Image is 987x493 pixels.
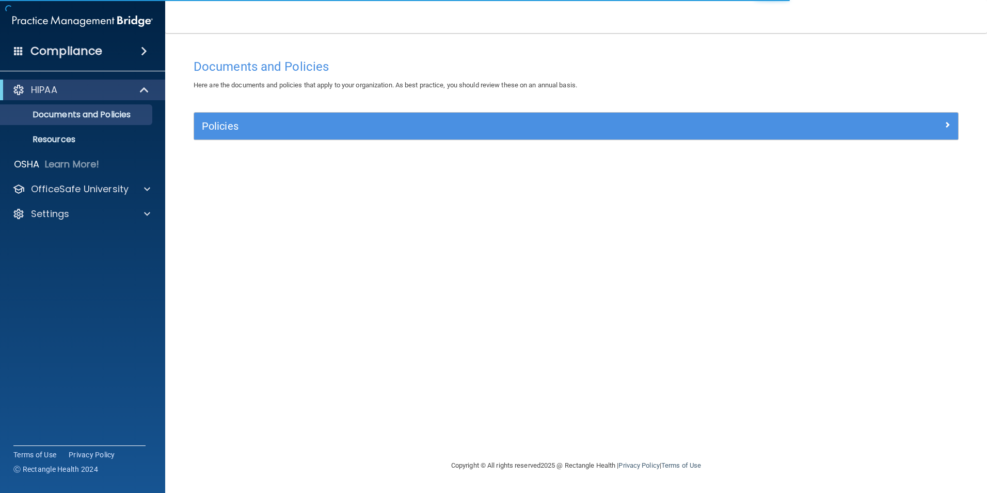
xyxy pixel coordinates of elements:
[31,183,129,195] p: OfficeSafe University
[30,44,102,58] h4: Compliance
[7,134,148,145] p: Resources
[14,158,40,171] p: OSHA
[194,60,959,73] h4: Documents and Policies
[12,11,153,32] img: PMB logo
[7,110,148,120] p: Documents and Policies
[661,461,701,469] a: Terms of Use
[12,183,150,195] a: OfficeSafe University
[31,84,57,96] p: HIPAA
[202,118,950,134] a: Policies
[618,461,659,469] a: Privacy Policy
[69,450,115,460] a: Privacy Policy
[13,464,98,474] span: Ⓒ Rectangle Health 2024
[194,81,577,89] span: Here are the documents and policies that apply to your organization. As best practice, you should...
[12,208,150,220] a: Settings
[202,120,759,132] h5: Policies
[808,420,975,461] iframe: Drift Widget Chat Controller
[45,158,100,171] p: Learn More!
[13,450,56,460] a: Terms of Use
[388,449,765,482] div: Copyright © All rights reserved 2025 @ Rectangle Health | |
[31,208,69,220] p: Settings
[12,84,150,96] a: HIPAA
